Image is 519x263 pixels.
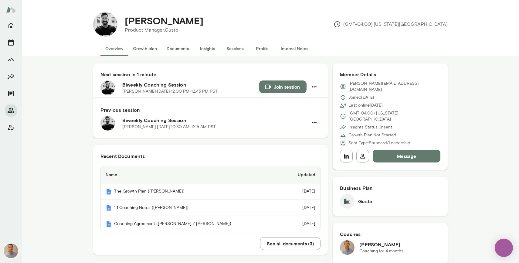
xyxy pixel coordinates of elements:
[106,189,112,195] img: Mento
[122,117,308,124] h6: Biweekly Coaching Session
[358,198,372,205] h6: Gusto
[348,102,383,108] p: Last online [DATE]
[359,248,403,254] p: Coaching for 4 months
[348,80,440,93] p: [PERSON_NAME][EMAIL_ADDRESS][DOMAIN_NAME]
[5,19,17,32] button: Home
[100,71,321,78] h6: Next session in 1 minute
[348,132,396,138] p: Growth Plan: Not Started
[5,104,17,117] button: Members
[5,87,17,100] button: Documents
[106,205,112,211] img: Mento
[276,41,313,56] button: Internal Notes
[125,26,203,34] p: Product Manager, Gusto
[334,21,448,28] p: (GMT-04:00) [US_STATE][GEOGRAPHIC_DATA]
[348,110,440,122] p: (GMT-04:00) [US_STATE][GEOGRAPHIC_DATA]
[249,41,276,56] button: Profile
[348,124,392,130] p: Insights Status: Unsent
[122,81,259,88] h6: Biweekly Coaching Session
[5,121,17,134] button: Client app
[106,221,112,227] img: Mento
[221,41,249,56] button: Sessions
[101,166,283,183] th: Name
[162,41,194,56] button: Documents
[4,244,18,258] img: Kevin Au
[340,231,440,238] h6: Coaches
[283,166,320,183] th: Updated
[122,124,216,130] p: [PERSON_NAME] · [DATE] · 10:30 AM-11:15 AM PST
[5,36,17,49] button: Sessions
[340,71,440,78] h6: Member Details
[283,200,320,216] td: [DATE]
[194,41,221,56] button: Insights
[259,80,307,93] button: Join session
[373,150,440,162] button: Message
[260,237,321,250] button: See all documents (3)
[340,240,354,255] img: Kevin Au
[340,184,440,192] h6: Business Plan
[6,4,16,15] img: Mento
[359,241,403,248] h6: [PERSON_NAME]
[100,152,321,160] h6: Recent Documents
[101,183,283,200] th: The Growth Plan ([PERSON_NAME])
[100,41,128,56] button: Overview
[101,200,283,216] th: 1:1 Coaching Notes ([PERSON_NAME])
[283,216,320,232] td: [DATE]
[100,106,321,114] h6: Previous session
[122,88,218,94] p: [PERSON_NAME] · [DATE] · 12:00 PM-12:45 PM PST
[128,41,162,56] button: Growth plan
[5,53,17,66] button: Growth Plan
[348,140,410,146] p: Seat Type: Standard/Leadership
[93,12,117,36] img: Chris Lysiuk
[283,183,320,200] td: [DATE]
[101,216,283,232] th: Coaching Agreement ([PERSON_NAME] / [PERSON_NAME])
[5,70,17,83] button: Insights
[348,94,374,101] p: Joined [DATE]
[125,15,203,26] h4: [PERSON_NAME]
